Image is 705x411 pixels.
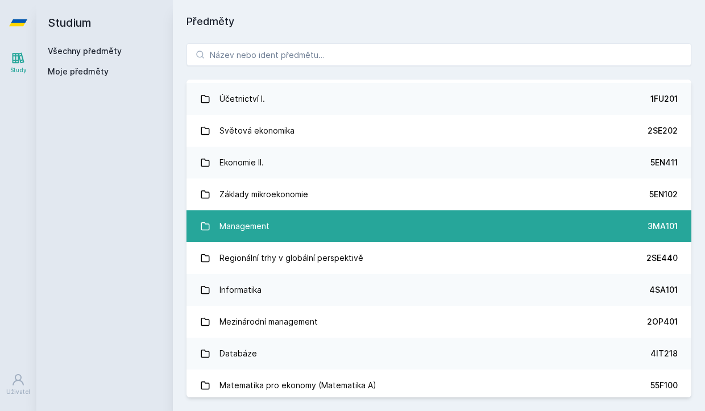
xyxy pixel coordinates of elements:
[649,189,678,200] div: 5EN102
[219,88,265,110] div: Účetnictví I.
[186,370,691,401] a: Matematika pro ekonomy (Matematika A) 55F100
[186,210,691,242] a: Management 3MA101
[219,119,295,142] div: Světová ekonomika
[219,310,318,333] div: Mezinárodní management
[646,252,678,264] div: 2SE440
[219,151,264,174] div: Ekonomie II.
[219,247,363,269] div: Regionální trhy v globální perspektivě
[2,367,34,402] a: Uživatel
[186,147,691,178] a: Ekonomie II. 5EN411
[650,93,678,105] div: 1FU201
[10,66,27,74] div: Study
[186,43,691,66] input: Název nebo ident předmětu…
[186,115,691,147] a: Světová ekonomika 2SE202
[219,215,269,238] div: Management
[649,284,678,296] div: 4SA101
[186,83,691,115] a: Účetnictví I. 1FU201
[186,242,691,274] a: Regionální trhy v globální perspektivě 2SE440
[650,380,678,391] div: 55F100
[186,338,691,370] a: Databáze 4IT218
[219,374,376,397] div: Matematika pro ekonomy (Matematika A)
[186,274,691,306] a: Informatika 4SA101
[48,66,109,77] span: Moje předměty
[650,157,678,168] div: 5EN411
[219,279,262,301] div: Informatika
[6,388,30,396] div: Uživatel
[186,14,691,30] h1: Předměty
[648,125,678,136] div: 2SE202
[647,316,678,327] div: 2OP401
[219,342,257,365] div: Databáze
[186,178,691,210] a: Základy mikroekonomie 5EN102
[48,46,122,56] a: Všechny předměty
[219,183,308,206] div: Základy mikroekonomie
[186,306,691,338] a: Mezinárodní management 2OP401
[648,221,678,232] div: 3MA101
[650,348,678,359] div: 4IT218
[2,45,34,80] a: Study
